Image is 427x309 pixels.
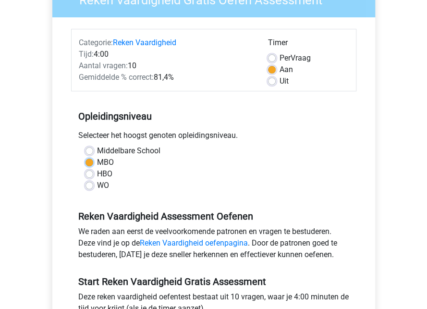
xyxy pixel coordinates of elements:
div: 10 [72,60,261,72]
label: MBO [97,157,114,168]
h5: Opleidingsniveau [78,107,349,126]
a: Reken Vaardigheid oefenpagina [140,238,248,247]
label: Uit [280,75,289,87]
span: Gemiddelde % correct: [79,73,154,82]
div: 4:00 [72,49,261,60]
span: Tijd: [79,49,94,59]
label: Vraag [280,52,311,64]
label: Middelbare School [97,145,160,157]
a: Reken Vaardigheid [113,38,176,47]
span: Aantal vragen: [79,61,128,70]
span: Categorie: [79,38,113,47]
span: Per [280,53,291,62]
label: HBO [97,168,112,180]
div: We raden aan eerst de veelvoorkomende patronen en vragen te bestuderen. Deze vind je op de . Door... [71,226,356,264]
div: 81,4% [72,72,261,83]
div: Timer [268,37,348,52]
h5: Reken Vaardigheid Assessment Oefenen [78,210,349,222]
h5: Start Reken Vaardigheid Gratis Assessment [78,276,349,287]
div: Selecteer het hoogst genoten opleidingsniveau. [71,130,356,145]
label: Aan [280,64,293,75]
label: WO [97,180,109,191]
